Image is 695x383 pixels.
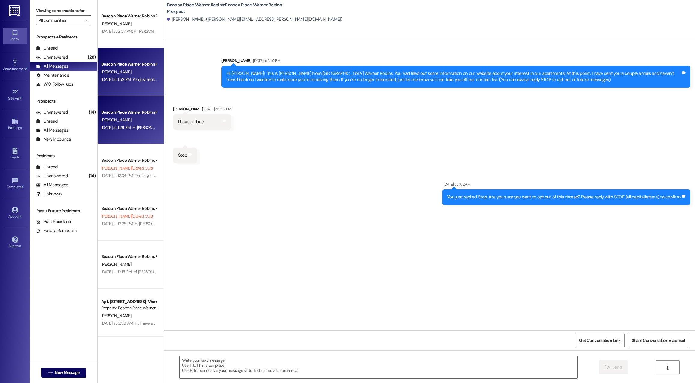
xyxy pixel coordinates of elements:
i:  [665,365,670,370]
input: All communities [39,15,82,25]
button: Share Conversation via email [628,334,689,347]
div: Future Residents [36,228,77,234]
div: Unanswered [36,109,68,115]
div: Unanswered [36,173,68,179]
a: Site Visit • [3,87,27,103]
div: Unread [36,164,58,170]
span: [PERSON_NAME] [101,21,131,26]
span: [PERSON_NAME] (Opted Out) [101,165,153,171]
div: All Messages [36,63,68,69]
div: [PERSON_NAME] [221,57,690,66]
a: Account [3,205,27,221]
div: WO Follow-ups [36,81,73,87]
div: Unread [36,118,58,124]
span: • [22,95,23,100]
a: Support [3,234,27,251]
div: (14) [87,171,97,181]
div: Past Residents [36,219,72,225]
span: • [27,66,28,70]
span: • [23,184,24,188]
a: Inbox [3,28,27,44]
i:  [48,370,52,375]
span: New Message [55,369,79,376]
div: Stop [178,152,187,158]
a: Templates • [3,176,27,192]
b: Beacon Place Warner Robins: Beacon Place Warner Robins Prospect [167,2,287,15]
div: Unread [36,45,58,51]
div: Beacon Place Warner Robins Prospect [101,205,157,212]
a: Buildings [3,116,27,133]
span: Send [612,364,622,370]
div: (28) [86,53,97,62]
div: [DATE] at 12:34 PM: Thank you. You will no longer receive texts from this thread. Please reply wi... [101,173,403,178]
i:  [605,365,610,370]
div: Beacon Place Warner Robins Prospect [101,13,157,19]
div: Prospects [30,98,97,104]
div: [PERSON_NAME] [173,106,231,114]
div: New Inbounds [36,136,71,142]
div: Property: Beacon Place Warner Robins [101,305,157,311]
div: [DATE] at 1:52 PM [442,181,470,188]
div: Beacon Place Warner Robins Prospect [101,61,157,67]
span: [PERSON_NAME] [101,69,131,75]
div: All Messages [36,182,68,188]
div: You just replied 'Stop'. Are you sure you want to opt out of this thread? Please reply with 'STOP... [447,194,681,200]
span: Share Conversation via email [632,337,685,344]
span: [PERSON_NAME] [101,262,131,267]
div: All Messages [36,127,68,133]
span: [PERSON_NAME] (Opted Out) [101,213,153,219]
div: Hi [PERSON_NAME]! This is [PERSON_NAME] from [GEOGRAPHIC_DATA] Warner Robins. You had filled out ... [227,70,681,83]
div: [DATE] at 9:56 AM: Hi, I have seen your work order about your garage clicker and it not working. ... [101,320,520,326]
div: [PERSON_NAME]. ([PERSON_NAME][EMAIL_ADDRESS][PERSON_NAME][DOMAIN_NAME]) [167,16,343,23]
a: Leads [3,146,27,162]
span: Get Conversation Link [579,337,620,344]
div: Beacon Place Warner Robins Prospect [101,157,157,164]
div: I have a place [178,119,204,125]
div: Prospects + Residents [30,34,97,40]
i:  [85,18,88,23]
div: Residents [30,153,97,159]
button: Send [599,360,628,374]
div: Past + Future Residents [30,208,97,214]
button: New Message [41,368,86,378]
div: Unanswered [36,54,68,60]
div: Apt. [STREET_ADDRESS]-Warner Robins, LLC [101,299,157,305]
div: (14) [87,108,97,117]
div: [DATE] at 1:40 PM [251,57,280,64]
button: Get Conversation Link [575,334,624,347]
img: ResiDesk Logo [9,5,21,16]
div: [DATE] at 1:52 PM: You just replied 'Stop'. Are you sure you want to opt out of this thread? Plea... [101,77,346,82]
div: Beacon Place Warner Robins Prospect [101,109,157,115]
span: [PERSON_NAME] [101,117,131,123]
label: Viewing conversations for [36,6,91,15]
span: [PERSON_NAME] [101,313,131,318]
div: Beacon Place Warner Robins Prospect [101,253,157,260]
div: Maintenance [36,72,69,78]
div: Unknown [36,191,62,197]
div: [DATE] at 1:52 PM [203,106,231,112]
